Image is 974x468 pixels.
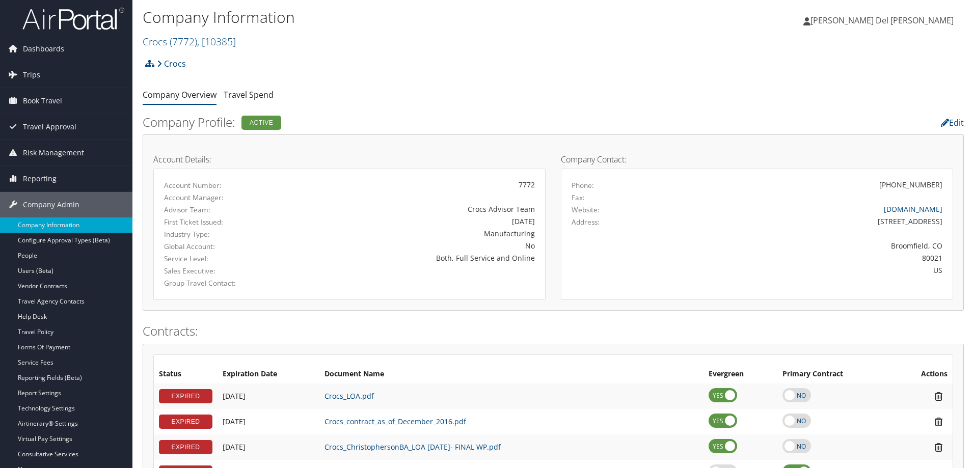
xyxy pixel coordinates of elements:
span: Book Travel [23,88,62,114]
img: airportal-logo.png [22,7,124,31]
span: Travel Approval [23,114,76,140]
th: Primary Contract [777,365,893,383]
span: [DATE] [223,391,246,401]
i: Remove Contract [930,442,948,453]
th: Document Name [319,365,704,383]
a: [DOMAIN_NAME] [884,204,942,214]
div: EXPIRED [159,415,212,429]
label: Fax: [572,192,585,203]
h1: Company Information [143,7,690,28]
h4: Account Details: [153,155,546,163]
div: [DATE] [293,216,535,227]
div: 7772 [293,179,535,190]
label: Address: [572,217,600,227]
div: No [293,240,535,251]
div: Broomfield, CO [668,240,943,251]
div: Both, Full Service and Online [293,253,535,263]
label: Phone: [572,180,594,190]
label: Service Level: [164,254,278,264]
a: Crocs_contract_as_of_December_2016.pdf [324,417,466,426]
label: Account Manager: [164,192,278,203]
label: Global Account: [164,241,278,252]
div: Add/Edit Date [223,392,314,401]
div: Add/Edit Date [223,417,314,426]
span: ( 7772 ) [170,35,197,48]
span: Dashboards [23,36,64,62]
label: Industry Type: [164,229,278,239]
div: Add/Edit Date [223,443,314,452]
div: 80021 [668,253,943,263]
span: , [ 10385 ] [197,35,236,48]
div: EXPIRED [159,389,212,403]
span: [PERSON_NAME] Del [PERSON_NAME] [810,15,954,26]
label: First Ticket Issued: [164,217,278,227]
a: Crocs [157,53,186,74]
a: Crocs_ChristophersonBA_LOA [DATE]- FINAL WP.pdf [324,442,501,452]
label: Group Travel Contact: [164,278,278,288]
span: Risk Management [23,140,84,166]
label: Website: [572,205,600,215]
div: US [668,265,943,276]
a: Crocs [143,35,236,48]
th: Actions [893,365,953,383]
label: Account Number: [164,180,278,190]
label: Advisor Team: [164,205,278,215]
h2: Contracts: [143,322,964,340]
span: [DATE] [223,442,246,452]
h4: Company Contact: [561,155,953,163]
a: Crocs_LOA.pdf [324,391,374,401]
span: [DATE] [223,417,246,426]
div: [STREET_ADDRESS] [668,216,943,227]
a: Edit [941,117,964,128]
a: [PERSON_NAME] Del [PERSON_NAME] [803,5,964,36]
span: Company Admin [23,192,79,217]
th: Evergreen [704,365,777,383]
div: Manufacturing [293,228,535,239]
span: Reporting [23,166,57,191]
a: Travel Spend [224,89,274,100]
i: Remove Contract [930,391,948,402]
div: Crocs Advisor Team [293,204,535,214]
span: Trips [23,62,40,88]
div: Active [241,116,281,130]
th: Expiration Date [218,365,319,383]
th: Status [154,365,218,383]
div: [PHONE_NUMBER] [879,179,942,190]
h2: Company Profile: [143,114,685,131]
div: EXPIRED [159,440,212,454]
i: Remove Contract [930,417,948,427]
a: Company Overview [143,89,217,100]
label: Sales Executive: [164,266,278,276]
